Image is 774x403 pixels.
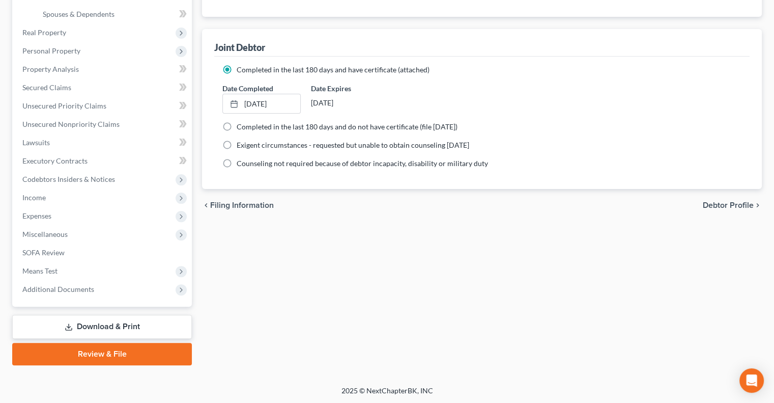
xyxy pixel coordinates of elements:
[14,78,192,97] a: Secured Claims
[22,248,65,257] span: SOFA Review
[14,115,192,133] a: Unsecured Nonpriority Claims
[14,133,192,152] a: Lawsuits
[22,156,88,165] span: Executory Contracts
[12,315,192,339] a: Download & Print
[14,97,192,115] a: Unsecured Priority Claims
[14,152,192,170] a: Executory Contracts
[237,159,488,168] span: Counseling not required because of debtor incapacity, disability or military duty
[202,201,210,209] i: chevron_left
[22,211,51,220] span: Expenses
[739,368,764,393] div: Open Intercom Messenger
[202,201,274,209] button: chevron_left Filing Information
[22,120,120,128] span: Unsecured Nonpriority Claims
[237,122,457,131] span: Completed in the last 180 days and do not have certificate (file [DATE])
[22,175,115,183] span: Codebtors Insiders & Notices
[43,10,114,18] span: Spouses & Dependents
[22,193,46,202] span: Income
[237,65,429,74] span: Completed in the last 180 days and have certificate (attached)
[237,141,469,149] span: Exigent circumstances - requested but unable to obtain counseling [DATE]
[754,201,762,209] i: chevron_right
[12,343,192,365] a: Review & File
[222,83,273,94] label: Date Completed
[223,94,300,114] a: [DATE]
[210,201,274,209] span: Filing Information
[22,138,50,147] span: Lawsuits
[35,5,192,23] a: Spouses & Dependents
[703,201,754,209] span: Debtor Profile
[22,65,79,73] span: Property Analysis
[14,60,192,78] a: Property Analysis
[22,266,58,275] span: Means Test
[22,83,71,92] span: Secured Claims
[22,28,66,37] span: Real Property
[703,201,762,209] button: Debtor Profile chevron_right
[311,83,389,94] label: Date Expires
[214,41,265,53] div: Joint Debtor
[14,244,192,262] a: SOFA Review
[22,230,68,238] span: Miscellaneous
[22,285,94,293] span: Additional Documents
[22,101,106,110] span: Unsecured Priority Claims
[311,94,389,112] div: [DATE]
[22,46,80,55] span: Personal Property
